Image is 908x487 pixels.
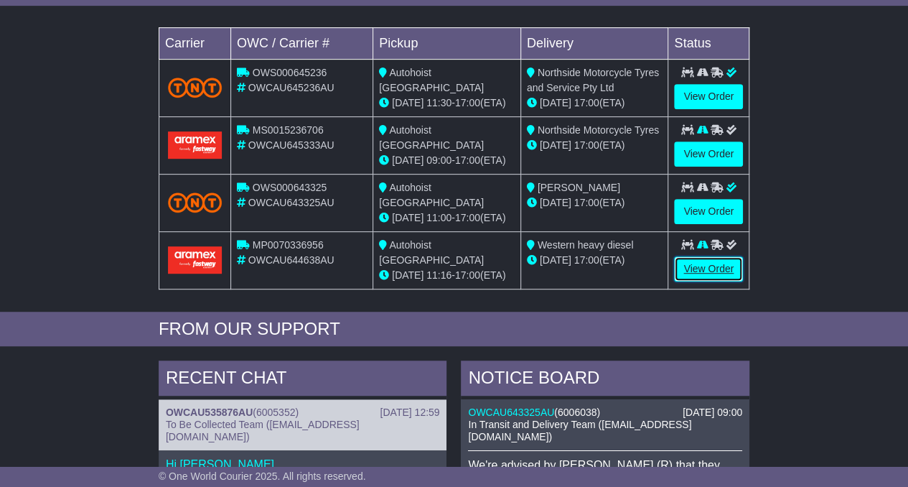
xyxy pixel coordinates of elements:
div: FROM OUR SUPPORT [159,319,749,340]
div: (ETA) [527,195,663,210]
span: To Be Collected Team ([EMAIL_ADDRESS][DOMAIN_NAME]) [166,419,360,442]
span: 6006038 [558,407,597,418]
td: OWC / Carrier # [230,27,373,59]
span: Autohoist [GEOGRAPHIC_DATA] [379,124,484,151]
span: 11:00 [426,212,451,223]
a: View Order [674,199,743,224]
span: [PERSON_NAME] [538,182,620,193]
div: RECENT CHAT [159,361,447,399]
a: OWCAU643325AU [468,407,554,418]
span: © One World Courier 2025. All rights reserved. [159,470,366,482]
span: [DATE] [392,154,423,166]
div: - (ETA) [379,153,515,168]
span: [DATE] [392,97,423,108]
span: OWCAU643325AU [248,197,334,208]
img: TNT_Domestic.png [168,193,222,212]
span: Western heavy diesel [538,239,634,251]
a: OWCAU535876AU [166,407,253,418]
span: In Transit and Delivery Team ([EMAIL_ADDRESS][DOMAIN_NAME]) [468,419,691,442]
span: OWCAU645333AU [248,139,334,151]
div: [DATE] 09:00 [683,407,742,419]
span: OWCAU645236AU [248,82,334,93]
div: - (ETA) [379,210,515,226]
div: (ETA) [527,253,663,268]
span: 11:16 [426,269,451,281]
td: Pickup [373,27,521,59]
p: Hi [PERSON_NAME], [166,458,440,471]
span: MS0015236706 [253,124,324,136]
img: Aramex.png [168,246,222,273]
span: OWCAU644638AU [248,254,334,266]
span: 17:00 [455,97,480,108]
div: NOTICE BOARD [461,361,749,399]
div: - (ETA) [379,96,515,111]
span: Autohoist [GEOGRAPHIC_DATA] [379,67,484,93]
span: MP0070336956 [253,239,324,251]
a: View Order [674,256,743,282]
span: [DATE] [540,139,571,151]
span: 6005352 [256,407,296,418]
span: [DATE] [540,97,571,108]
div: (ETA) [527,96,663,111]
span: Autohoist [GEOGRAPHIC_DATA] [379,239,484,266]
a: View Order [674,84,743,109]
div: ( ) [166,407,440,419]
span: OWS000645236 [253,67,327,78]
span: 17:00 [574,197,599,208]
td: Status [668,27,749,59]
span: Northside Motorcycle Tyres [538,124,659,136]
span: 17:00 [455,154,480,166]
span: 17:00 [455,269,480,281]
div: [DATE] 12:59 [380,407,439,419]
div: (ETA) [527,138,663,153]
span: 17:00 [574,139,599,151]
span: Northside Motorcycle Tyres and Service Pty Ltd [527,67,659,93]
span: [DATE] [392,269,423,281]
img: TNT_Domestic.png [168,78,222,97]
img: Aramex.png [168,131,222,158]
span: OWS000643325 [253,182,327,193]
td: Carrier [159,27,230,59]
span: 17:00 [455,212,480,223]
span: [DATE] [392,212,423,223]
a: View Order [674,142,743,167]
div: - (ETA) [379,268,515,283]
span: Autohoist [GEOGRAPHIC_DATA] [379,182,484,208]
td: Delivery [520,27,668,59]
span: [DATE] [540,197,571,208]
span: 17:00 [574,97,599,108]
span: [DATE] [540,254,571,266]
span: 17:00 [574,254,599,266]
div: ( ) [468,407,742,419]
span: 09:00 [426,154,451,166]
span: 11:30 [426,97,451,108]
